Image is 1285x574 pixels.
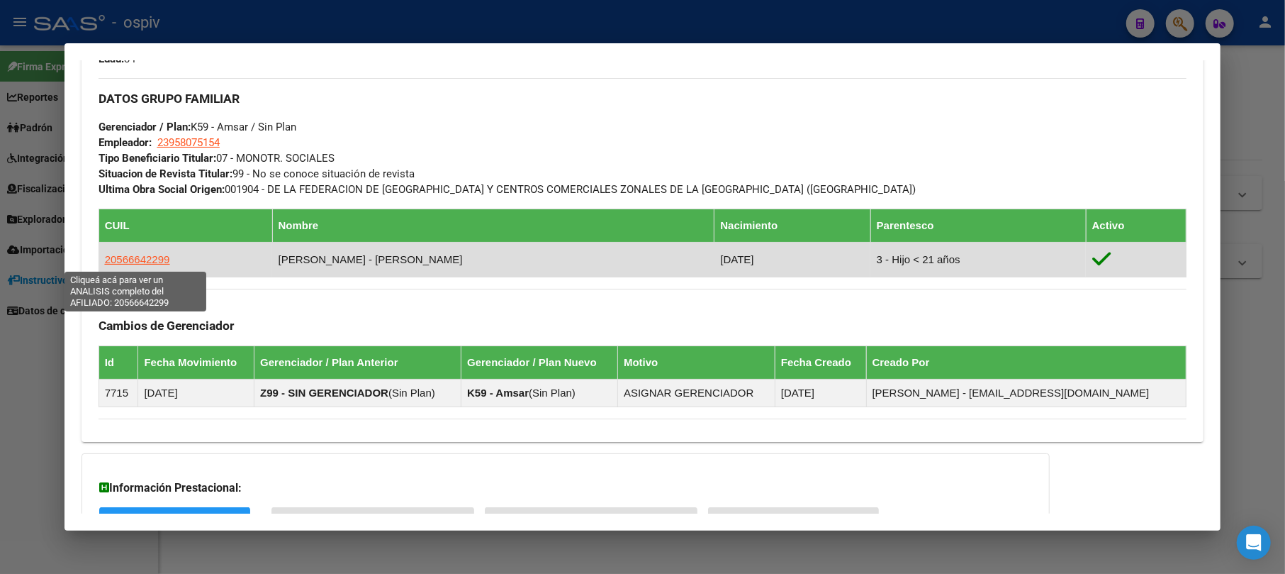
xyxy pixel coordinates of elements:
[99,136,152,149] strong: Empleador:
[99,53,135,65] span: 34
[618,346,775,380] th: Motivo
[99,152,216,165] strong: Tipo Beneficiario Titular:
[461,346,618,380] th: Gerenciador / Plan Nuevo
[260,387,388,399] strong: Z99 - SIN GERENCIADOR
[138,380,254,407] td: [DATE]
[99,167,415,180] span: 99 - No se conoce situación de revista
[775,346,866,380] th: Fecha Creado
[714,209,870,243] th: Nacimiento
[99,346,138,380] th: Id
[708,507,879,534] button: Prestaciones Auditadas
[99,121,191,133] strong: Gerenciador / Plan:
[467,387,529,399] strong: K59 - Amsar
[775,380,866,407] td: [DATE]
[272,209,714,243] th: Nombre
[99,91,1187,106] h3: DATOS GRUPO FAMILIAR
[99,152,335,165] span: 07 - MONOTR. SOCIALES
[99,209,272,243] th: CUIL
[1237,526,1271,560] div: Open Intercom Messenger
[99,53,124,65] strong: Edad:
[870,243,1086,277] td: 3 - Hijo < 21 años
[392,387,432,399] span: Sin Plan
[866,346,1186,380] th: Creado Por
[99,507,250,534] button: SUR / SURGE / INTEGR.
[99,183,916,196] span: 001904 - DE LA FEDERACION DE [GEOGRAPHIC_DATA] Y CENTROS COMERCIALES ZONALES DE LA [GEOGRAPHIC_DA...
[866,380,1186,407] td: [PERSON_NAME] - [EMAIL_ADDRESS][DOMAIN_NAME]
[99,480,1032,497] h3: Información Prestacional:
[714,243,870,277] td: [DATE]
[272,243,714,277] td: [PERSON_NAME] - [PERSON_NAME]
[99,318,1187,333] h3: Cambios de Gerenciador
[1086,209,1186,243] th: Activo
[99,183,225,196] strong: Ultima Obra Social Origen:
[461,380,618,407] td: ( )
[105,253,170,265] span: 20566642299
[254,380,461,407] td: ( )
[532,387,572,399] span: Sin Plan
[99,380,138,407] td: 7715
[157,136,220,149] span: 23958075154
[485,507,697,534] button: Not. Internacion / Censo Hosp.
[618,380,775,407] td: ASIGNAR GERENCIADOR
[138,346,254,380] th: Fecha Movimiento
[271,507,474,534] button: Sin Certificado Discapacidad
[870,209,1086,243] th: Parentesco
[254,346,461,380] th: Gerenciador / Plan Anterior
[99,121,296,133] span: K59 - Amsar / Sin Plan
[99,167,232,180] strong: Situacion de Revista Titular:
